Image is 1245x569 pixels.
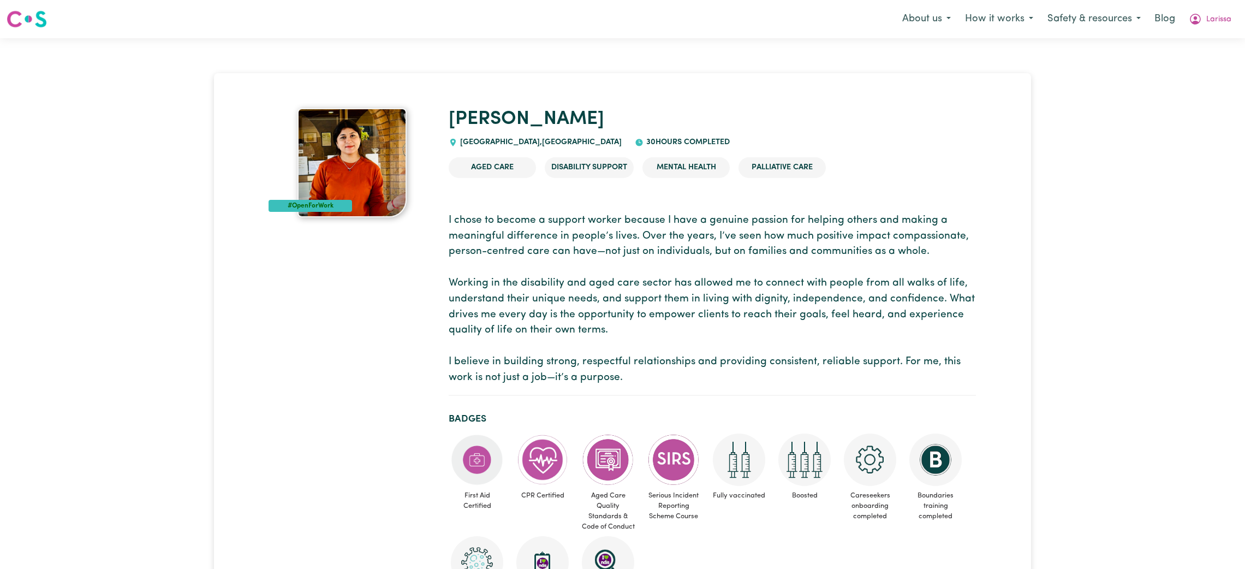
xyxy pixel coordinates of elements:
[844,434,896,486] img: CS Academy: Careseekers Onboarding course completed
[895,8,958,31] button: About us
[842,486,898,526] span: Careseekers onboarding completed
[958,8,1040,31] button: How it works
[580,486,636,537] span: Aged Care Quality Standards & Code of Conduct
[582,434,634,486] img: CS Academy: Aged Care Quality Standards & Code of Conduct course completed
[1206,14,1231,26] span: Larissa
[713,434,765,486] img: Care and support worker has received 2 doses of COVID-19 vaccine
[449,413,976,425] h2: Badges
[909,434,962,486] img: CS Academy: Boundaries in care and support work course completed
[297,108,407,217] img: Mahak
[776,486,833,505] span: Boosted
[269,200,352,212] div: #OpenForWork
[7,9,47,29] img: Careseekers logo
[1040,8,1148,31] button: Safety & resources
[516,434,569,486] img: Care and support worker has completed CPR Certification
[514,486,571,505] span: CPR Certified
[738,157,826,178] li: Palliative care
[449,486,505,515] span: First Aid Certified
[647,434,700,486] img: CS Academy: Serious Incident Reporting Scheme course completed
[449,157,536,178] li: Aged Care
[1148,7,1182,31] a: Blog
[7,7,47,32] a: Careseekers logo
[907,486,964,526] span: Boundaries training completed
[545,157,634,178] li: Disability Support
[269,108,436,217] a: Mahak's profile picture'#OpenForWork
[778,434,831,486] img: Care and support worker has received booster dose of COVID-19 vaccination
[457,138,622,146] span: [GEOGRAPHIC_DATA] , [GEOGRAPHIC_DATA]
[449,213,976,386] p: I chose to become a support worker because I have a genuine passion for helping others and making...
[642,157,730,178] li: Mental Health
[1182,8,1238,31] button: My Account
[645,486,702,526] span: Serious Incident Reporting Scheme Course
[449,110,604,129] a: [PERSON_NAME]
[711,486,767,505] span: Fully vaccinated
[451,434,503,486] img: Care and support worker has completed First Aid Certification
[644,138,730,146] span: 30 hours completed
